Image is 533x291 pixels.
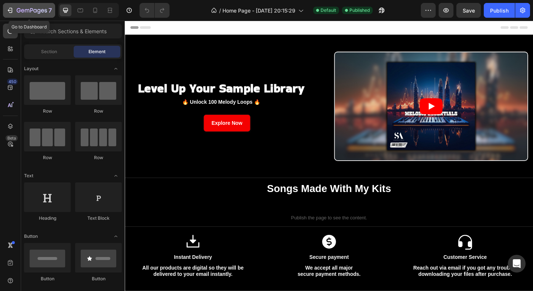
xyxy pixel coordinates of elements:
button: Save [456,3,481,18]
div: 450 [7,79,18,85]
span: Text [24,172,33,179]
span: Button [24,233,38,240]
span: / [219,7,221,14]
button: Publish [484,3,515,18]
p: Instant Delivery [6,253,142,261]
span: Layout [24,65,38,72]
input: Search Sections & Elements [24,24,122,38]
span: Home Page - [DATE] 20:15:29 [222,7,295,14]
span: Default [321,7,336,14]
p: We accept all major [154,265,290,273]
div: Row [75,154,122,161]
div: Beta [6,135,18,141]
p: secure payment methods. [154,272,290,280]
span: Custom code [93,200,352,209]
iframe: Design area [125,21,533,291]
p: 7 [48,6,52,15]
span: Element [88,48,105,55]
div: Open Intercom Messenger [508,255,526,273]
button: 7 [3,3,55,18]
div: Heading [24,215,71,222]
h2: Songs Made With My Kits [154,175,291,191]
div: Row [75,108,122,114]
strong: Secure payment [201,254,244,260]
p: Customer Service [302,253,438,261]
span: Toggle open [110,230,122,242]
span: Section [41,48,57,55]
span: Published [349,7,370,14]
span: Toggle open [110,170,122,182]
div: Text Block [75,215,122,222]
span: Publish the page to see the content. [93,210,352,218]
div: Row [24,154,71,161]
button: Play [321,84,346,102]
span: Toggle open [110,63,122,75]
p: All our products are digital so they will be delivered to your email instantly. [6,265,142,280]
span: Save [463,7,475,14]
div: Undo/Redo [140,3,170,18]
div: Button [75,275,122,282]
div: Row [24,108,71,114]
strong: Reach out via email if you got any troubles downloading your files after purchase. [314,266,426,279]
div: Publish [490,7,509,14]
div: Button [24,275,71,282]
